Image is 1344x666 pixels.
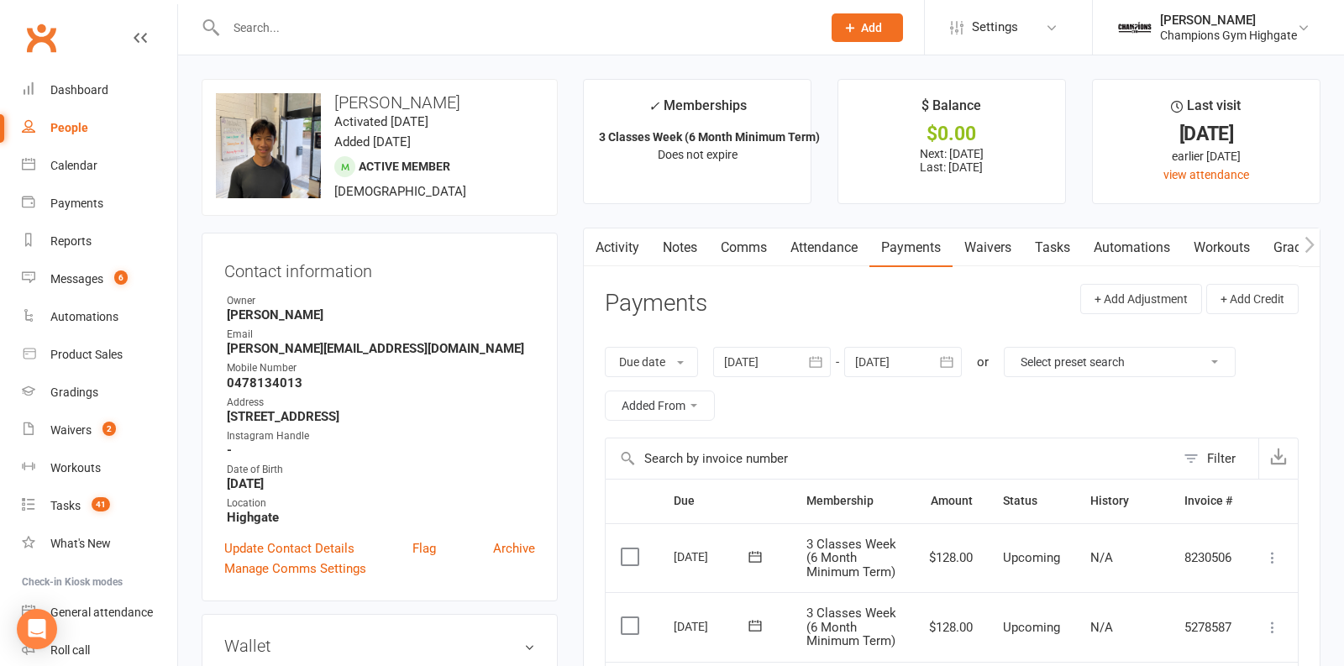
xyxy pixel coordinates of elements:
span: 3 Classes Week (6 Month Minimum Term) [806,537,896,579]
a: Tasks 41 [22,487,177,525]
div: Roll call [50,643,90,657]
span: 6 [114,270,128,285]
a: What's New [22,525,177,563]
div: Payments [50,197,103,210]
a: Reports [22,223,177,260]
span: Settings [972,8,1018,46]
th: Status [988,480,1075,522]
time: Activated [DATE] [334,114,428,129]
div: Last visit [1171,95,1241,125]
span: Active member [359,160,450,173]
a: Workouts [22,449,177,487]
div: Location [227,496,535,511]
strong: [PERSON_NAME][EMAIL_ADDRESS][DOMAIN_NAME] [227,341,535,356]
div: Tasks [50,499,81,512]
div: People [50,121,88,134]
div: Messages [50,272,103,286]
div: Email [227,327,535,343]
button: Add [832,13,903,42]
a: view attendance [1163,168,1249,181]
span: Upcoming [1003,620,1060,635]
div: $ Balance [921,95,981,125]
div: Reports [50,234,92,248]
button: Added From [605,391,715,421]
th: Invoice # [1169,480,1247,522]
div: Date of Birth [227,462,535,478]
strong: Highgate [227,510,535,525]
a: Waivers 2 [22,412,177,449]
div: Automations [50,310,118,323]
td: 5278587 [1169,592,1247,662]
div: Calendar [50,159,97,172]
div: Open Intercom Messenger [17,609,57,649]
div: Workouts [50,461,101,475]
a: Payments [22,185,177,223]
td: 8230506 [1169,523,1247,593]
div: General attendance [50,606,153,619]
th: Due [659,480,791,522]
a: Waivers [953,228,1023,267]
div: [DATE] [674,613,751,639]
span: 41 [92,497,110,511]
a: Workouts [1182,228,1262,267]
div: Mobile Number [227,360,535,376]
a: Automations [1082,228,1182,267]
div: Champions Gym Highgate [1160,28,1297,43]
div: Dashboard [50,83,108,97]
a: Automations [22,298,177,336]
th: History [1075,480,1169,522]
a: General attendance kiosk mode [22,594,177,632]
div: earlier [DATE] [1108,147,1305,165]
a: Messages 6 [22,260,177,298]
th: Amount [914,480,988,522]
a: Archive [493,538,535,558]
div: [PERSON_NAME] [1160,13,1297,28]
a: People [22,109,177,147]
div: What's New [50,537,111,550]
strong: [STREET_ADDRESS] [227,409,535,424]
input: Search... [221,16,810,39]
time: Added [DATE] [334,134,411,149]
strong: [DATE] [227,476,535,491]
img: image1741772050.png [216,93,321,198]
span: N/A [1090,550,1113,565]
button: Due date [605,347,698,377]
td: $128.00 [914,523,988,593]
div: Gradings [50,385,98,399]
h3: Wallet [224,637,535,655]
div: $0.00 [853,125,1050,143]
strong: 0478134013 [227,375,535,391]
div: Memberships [648,95,747,126]
a: Clubworx [20,17,62,59]
a: Calendar [22,147,177,185]
a: Payments [869,228,953,267]
span: N/A [1090,620,1113,635]
span: Add [861,21,882,34]
button: Filter [1175,438,1258,479]
h3: Contact information [224,255,535,281]
strong: - [227,443,535,458]
a: Activity [584,228,651,267]
a: Product Sales [22,336,177,374]
strong: 3 Classes Week (6 Month Minimum Term) [599,130,820,144]
div: Address [227,395,535,411]
span: 2 [102,422,116,436]
div: Filter [1207,448,1236,469]
a: Manage Comms Settings [224,558,366,579]
div: Waivers [50,423,92,437]
div: Owner [227,293,535,309]
h3: Payments [605,291,707,317]
button: + Add Adjustment [1080,284,1202,314]
a: Flag [412,538,436,558]
strong: [PERSON_NAME] [227,307,535,323]
button: + Add Credit [1206,284,1299,314]
span: Upcoming [1003,550,1060,565]
a: Tasks [1023,228,1082,267]
div: or [977,352,989,372]
div: Product Sales [50,348,123,361]
a: Comms [709,228,779,267]
td: $128.00 [914,592,988,662]
p: Next: [DATE] Last: [DATE] [853,147,1050,174]
span: Does not expire [658,148,738,161]
h3: [PERSON_NAME] [216,93,543,112]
